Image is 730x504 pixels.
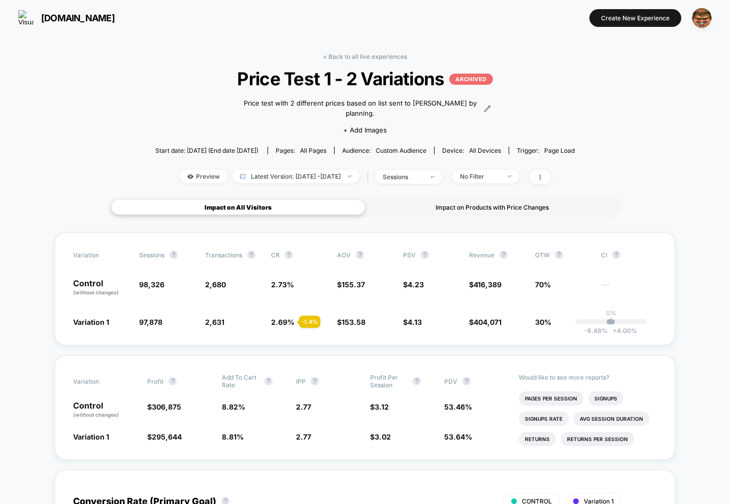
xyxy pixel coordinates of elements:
span: + [613,327,617,334]
div: - 1.4 % [299,316,320,328]
button: [DOMAIN_NAME] [15,10,118,26]
div: No Filter [460,173,501,180]
button: ? [247,251,255,259]
span: 416,389 [474,280,502,289]
div: Impact on Products with Price Changes [365,199,619,215]
li: Returns [519,432,556,446]
span: $ [337,280,365,289]
span: --- [601,282,657,296]
p: | [610,317,612,324]
p: Would like to see more reports? [519,374,657,381]
span: OTW [535,251,591,259]
span: [DOMAIN_NAME] [41,13,115,23]
span: 2.73 % [271,280,294,289]
span: Profit [147,378,163,385]
li: Returns Per Session [561,432,634,446]
span: 53.46 % [444,402,472,411]
div: Impact on All Visitors [111,199,365,215]
span: 53.64 % [444,432,472,441]
span: Sessions [139,251,164,259]
button: ? [169,377,177,385]
span: Variation 1 [73,318,109,326]
span: 4.13 [408,318,422,326]
div: sessions [383,173,423,181]
span: 2.77 [296,432,311,441]
button: ppic [689,8,715,28]
span: CR [271,251,280,259]
li: Signups Rate [519,412,569,426]
span: $ [403,318,422,326]
span: PDV [444,378,457,385]
span: 2.77 [296,402,311,411]
span: 97,878 [139,318,162,326]
div: Pages: [276,147,326,154]
span: Page Load [544,147,575,154]
span: Price Test 1 - 2 Variations [177,68,554,89]
span: AOV [337,251,351,259]
span: Variation [73,374,129,389]
button: ? [421,251,429,259]
p: ARCHIVED [449,74,492,85]
span: 3.02 [375,432,391,441]
span: Custom Audience [376,147,426,154]
span: 2,680 [205,280,226,289]
div: Audience: [342,147,426,154]
span: Preview [180,170,227,183]
span: 8.82 % [222,402,245,411]
span: Variation [73,251,129,259]
img: end [508,176,512,178]
span: $ [147,402,181,411]
span: 153.58 [342,318,366,326]
button: Create New Experience [589,9,681,27]
span: 98,326 [139,280,164,289]
span: CI [601,251,657,259]
li: Signups [588,391,623,406]
span: 404,071 [474,318,502,326]
li: Avg Session Duration [574,412,649,426]
button: ? [285,251,293,259]
span: Latest Version: [DATE] - [DATE] [233,170,359,183]
span: PSV [403,251,416,259]
span: Price test with 2 different prices based on list sent to [PERSON_NAME] by planning. [239,98,481,118]
span: 3.12 [375,402,389,411]
button: ? [413,377,421,385]
p: 0% [606,309,616,317]
span: 155.37 [342,280,365,289]
button: ? [500,251,508,259]
div: Trigger: [517,147,575,154]
button: ? [356,251,364,259]
span: Device: [434,147,509,154]
span: + Add Images [343,126,387,134]
span: 4.00 % [608,327,637,334]
span: $ [370,402,389,411]
span: 306,875 [152,402,181,411]
span: -6.48 % [584,327,608,334]
span: Start date: [DATE] (End date [DATE]) [155,147,258,154]
span: $ [469,280,502,289]
span: | [364,170,375,184]
span: $ [337,318,366,326]
span: $ [403,280,424,289]
p: Control [73,279,129,296]
span: 4.23 [408,280,424,289]
span: IPP [296,378,306,385]
span: $ [469,318,502,326]
button: ? [170,251,178,259]
span: Add To Cart Rate [222,374,259,389]
span: all pages [300,147,326,154]
span: 70% [535,280,551,289]
a: < Back to all live experiences [323,53,407,60]
button: ? [264,377,273,385]
span: 30% [535,318,551,326]
button: ? [612,251,620,259]
img: Visually logo [18,10,34,25]
span: (without changes) [73,412,119,418]
img: end [348,176,352,178]
img: ppic [692,8,712,28]
p: Control [73,401,137,419]
img: end [431,176,435,178]
li: Pages Per Session [519,391,583,406]
span: (without changes) [73,289,119,295]
span: Transactions [205,251,242,259]
button: ? [555,251,563,259]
